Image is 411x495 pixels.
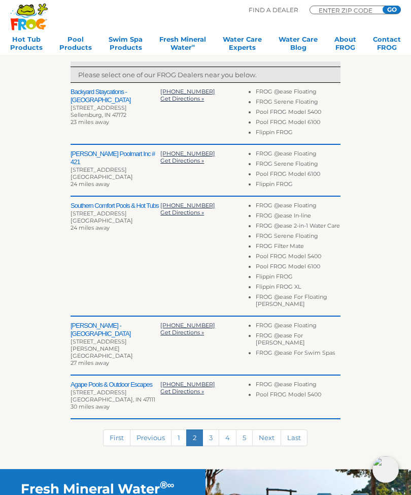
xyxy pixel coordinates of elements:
a: Get Directions » [160,95,204,102]
h2: Backyard Staycations - [GEOGRAPHIC_DATA] [71,88,160,104]
a: [PHONE_NUMBER] [160,150,215,157]
li: FROG @ease In-line [256,212,340,222]
div: Sellersburg, IN 47172 [71,111,160,118]
sup: ® [160,479,167,491]
a: 5 [236,429,253,446]
a: 4 [219,429,236,446]
a: Previous [130,429,172,446]
li: FROG Serene Floating [256,98,340,108]
li: Pool FROG Model 5400 [256,391,340,401]
a: ContactFROG [373,35,401,55]
h2: Agape Pools & Outdoor Escapes [71,381,160,389]
img: openIcon [372,456,399,483]
li: FROG @ease Floating [256,202,340,212]
h2: [PERSON_NAME] - [GEOGRAPHIC_DATA] [71,322,160,338]
div: [STREET_ADDRESS][PERSON_NAME] [71,338,160,352]
li: Flippin FROG XL [256,283,340,293]
li: FROG Serene Floating [256,160,340,170]
li: FROG @ease For Swim Spas [256,349,340,359]
li: FROG @ease Floating [256,381,340,391]
li: Pool FROG Model 5400 [256,253,340,263]
p: Please select one of our FROG Dealers near you below. [78,70,333,80]
li: Flippin FROG [256,273,340,283]
div: [STREET_ADDRESS] [71,166,160,173]
a: Water CareBlog [279,35,318,55]
a: Swim SpaProducts [109,35,143,55]
input: Zip Code Form [318,8,379,13]
a: Hot TubProducts [10,35,43,55]
div: [GEOGRAPHIC_DATA] [71,217,160,224]
a: Next [252,429,281,446]
span: 24 miles away [71,180,110,188]
li: Pool FROG Model 6100 [256,263,340,273]
a: AboutFROG [334,35,356,55]
div: [STREET_ADDRESS] [71,104,160,111]
li: FROG @ease Floating [256,322,340,332]
li: Pool FROG Model 5400 [256,108,340,118]
span: 23 miles away [71,118,109,126]
a: 1 [171,429,187,446]
a: Get Directions » [160,209,204,216]
li: FROG Filter Mate [256,242,340,253]
a: 2 [186,429,203,446]
li: Pool FROG Model 6100 [256,118,340,129]
sup: ∞ [192,43,195,48]
li: Pool FROG Model 6100 [256,170,340,180]
li: FROG @ease For Floating [PERSON_NAME] [256,293,340,311]
a: Get Directions » [160,329,204,336]
a: Get Directions » [160,157,204,164]
li: FROG @ease Floating [256,150,340,160]
li: Flippin FROG [256,180,340,191]
a: [PHONE_NUMBER] [160,202,215,209]
p: Find A Dealer [249,6,298,15]
div: [GEOGRAPHIC_DATA], IN 47111 [71,396,160,403]
li: FROG Serene Floating [256,232,340,242]
li: FROG @ease For [PERSON_NAME] [256,332,340,349]
span: 24 miles away [71,224,110,231]
a: [PHONE_NUMBER] [160,381,215,388]
li: FROG @ease Floating [256,88,340,98]
a: Water CareExperts [223,35,262,55]
li: Flippin FROG [256,129,340,139]
a: [PHONE_NUMBER] [160,322,215,329]
a: 3 [202,429,219,446]
span: 30 miles away [71,403,110,410]
a: Fresh MineralWater∞ [159,35,206,55]
a: First [103,429,130,446]
h2: Southern Comfort Pools & Hot Tubs [71,202,160,210]
div: [GEOGRAPHIC_DATA] [71,173,160,180]
div: [STREET_ADDRESS] [71,210,160,217]
input: GO [383,6,401,14]
li: FROG @ease 2-in-1 Water Care [256,222,340,232]
a: PoolProducts [59,35,92,55]
a: [PHONE_NUMBER] [160,88,215,95]
a: Last [281,429,307,446]
span: 27 miles away [71,359,109,366]
div: [STREET_ADDRESS] [71,389,160,396]
sup: ∞ [167,479,175,491]
h2: [PERSON_NAME] Poolmart Inc # 421 [71,150,160,166]
a: Get Directions » [160,388,204,395]
div: [GEOGRAPHIC_DATA] [71,352,160,359]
